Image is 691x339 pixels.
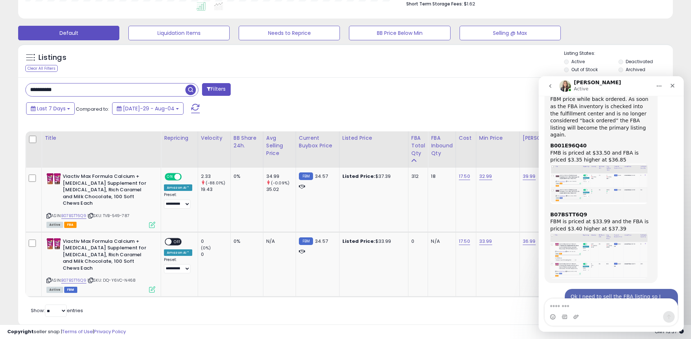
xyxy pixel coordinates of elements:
[299,172,313,180] small: FBM
[201,245,211,251] small: (0%)
[459,173,470,180] a: 17.50
[342,238,403,245] div: $33.99
[266,173,296,180] div: 34.99
[271,180,289,186] small: (-0.09%)
[123,105,174,112] span: [DATE]-29 - Aug-04
[46,173,155,227] div: ASIN:
[349,26,450,40] button: BB Price Below Min
[299,134,336,150] div: Current Buybox Price
[406,1,463,7] b: Short Term Storage Fees:
[411,173,423,180] div: 312
[23,238,29,244] button: Gif picker
[164,134,195,142] div: Repricing
[181,174,192,180] span: OFF
[7,328,126,335] div: seller snap | |
[26,213,139,236] div: Ok I need to sell the FBA listing so I turned off the FBM listing for now
[61,277,86,283] a: B07BSTT6Q9
[479,173,492,180] a: 32.99
[38,53,66,63] h5: Listings
[63,173,151,209] b: Viactiv Max Formula Calcium +[MEDICAL_DATA] Supplement for [MEDICAL_DATA], Rich Caramel and Milk ...
[164,257,192,274] div: Preset:
[46,287,63,293] span: All listings currently available for purchase on Amazon
[564,50,673,57] p: Listing States:
[128,26,230,40] button: Liquidation Items
[201,173,230,180] div: 2.33
[32,217,133,231] div: Ok I need to sell the FBA listing so I turned off the FBM listing for now
[342,173,403,180] div: $37.39
[172,238,183,245] span: OFF
[87,277,136,283] span: | SKU: DQ-Y6VC-N468
[266,134,293,157] div: Avg Selling Price
[299,237,313,245] small: FBM
[266,186,296,193] div: 35.02
[164,184,192,191] div: Amazon AI *
[571,66,598,73] label: Out of Stock
[46,238,61,249] img: 510Fhg9pqBL._SL40_.jpg
[234,173,258,180] div: 0%
[37,105,66,112] span: Last 7 Days
[7,328,34,335] strong: Copyright
[460,26,561,40] button: Selling @ Max
[459,238,470,245] a: 17.50
[12,5,113,62] div: The goal with this built in logic is to avoid your FBA SKU selling down at the FBM price while ba...
[45,134,158,142] div: Title
[165,174,174,180] span: ON
[431,173,450,180] div: 18
[12,66,48,72] b: B001E96Q40
[201,134,227,142] div: Velocity
[63,238,151,274] b: Viactiv Max Formula Calcium +[MEDICAL_DATA] Supplement for [MEDICAL_DATA], Rich Caramel and Milk ...
[626,66,645,73] label: Archived
[342,134,405,142] div: Listed Price
[26,102,75,115] button: Last 7 Days
[202,83,230,96] button: Filters
[61,213,86,219] a: B07BSTT6Q9
[46,238,155,292] div: ASIN:
[459,134,473,142] div: Cost
[201,251,230,258] div: 0
[46,222,63,228] span: All listings currently available for purchase on Amazon
[12,142,113,156] div: FBM is priced at $33.99 and the FBA is priced $3.40 higher at $37.39
[571,58,585,65] label: Active
[62,328,93,335] a: Terms of Use
[12,135,49,141] b: B07BSTT6Q9
[201,238,230,245] div: 0
[431,134,453,157] div: FBA inbound Qty
[431,238,450,245] div: N/A
[124,235,136,246] button: Send a message…
[342,173,375,180] b: Listed Price:
[266,238,290,245] div: N/A
[6,222,139,235] textarea: Message…
[234,134,260,150] div: BB Share 24h.
[25,65,58,72] div: Clear All Filters
[112,102,184,115] button: [DATE]-29 - Aug-04
[164,249,192,256] div: Amazon AI *
[315,238,328,245] span: 34.57
[464,0,475,7] span: $1.62
[411,134,425,157] div: FBA Total Qty
[46,173,61,184] img: 510Fhg9pqBL._SL40_.jpg
[164,192,192,209] div: Preset:
[626,58,653,65] label: Deactivated
[94,328,126,335] a: Privacy Policy
[11,238,17,244] button: Emoji picker
[64,287,77,293] span: FBM
[342,238,375,245] b: Listed Price:
[479,134,517,142] div: Min Price
[523,173,536,180] a: 39.99
[201,186,230,193] div: 19.43
[239,26,340,40] button: Needs to Reprice
[6,213,139,241] div: Jonathan says…
[76,106,109,113] span: Compared to:
[539,76,684,332] iframe: Intercom live chat
[31,307,83,314] span: Show: entries
[64,222,77,228] span: FBA
[12,73,113,87] div: FMB is priced at $33.50 and FBA is priced $3.35 higher at $36.85
[523,134,566,142] div: [PERSON_NAME]
[34,238,40,244] button: Upload attachment
[87,213,129,218] span: | SKU: TVB-549-787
